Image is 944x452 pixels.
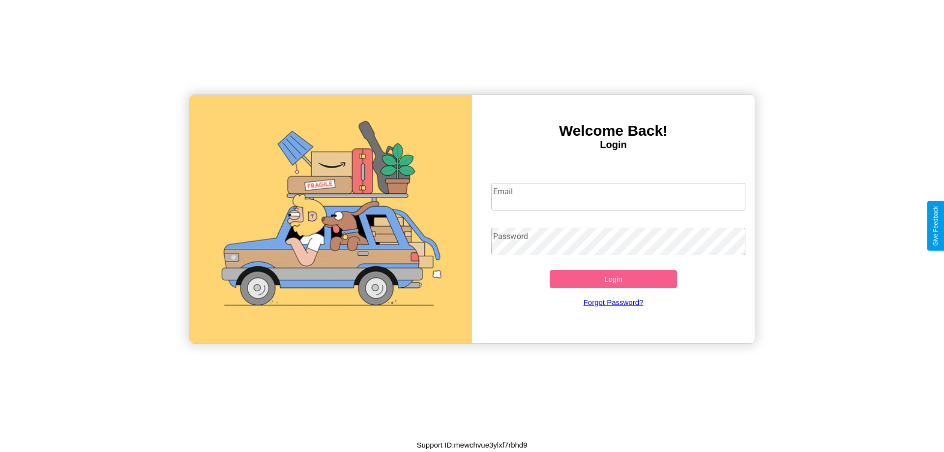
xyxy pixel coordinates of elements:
[550,270,677,288] button: Login
[486,288,741,316] a: Forgot Password?
[932,206,939,246] div: Give Feedback
[472,139,755,151] h4: Login
[472,122,755,139] h3: Welcome Back!
[416,438,527,452] p: Support ID: mewchvue3ylxf7rbhd9
[189,95,472,343] img: gif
